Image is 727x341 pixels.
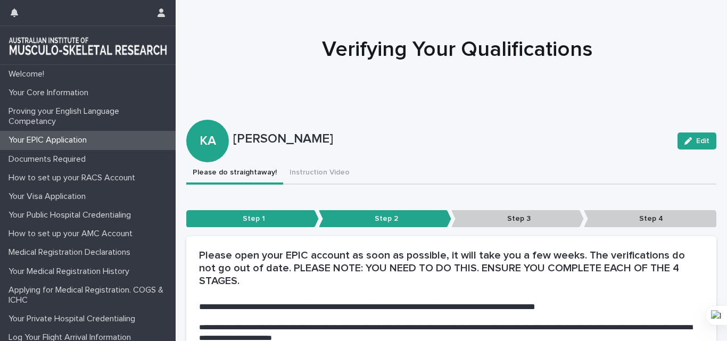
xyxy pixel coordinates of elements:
[584,210,716,228] p: Step 4
[4,69,53,79] p: Welcome!
[4,285,176,305] p: Applying for Medical Registration. COGS & ICHC
[186,210,319,228] p: Step 1
[319,210,451,228] p: Step 2
[4,173,144,183] p: How to set up your RACS Account
[678,132,716,149] button: Edit
[4,88,97,98] p: Your Core Information
[4,314,144,324] p: Your Private Hospital Credentialing
[283,162,356,185] button: Instruction Video
[4,229,141,239] p: How to set up your AMC Account
[186,91,229,149] div: KA
[696,137,709,145] span: Edit
[9,35,167,56] img: 1xcjEmqDTcmQhduivVBy
[4,135,95,145] p: Your EPIC Application
[4,106,176,127] p: Proving your English Language Competancy
[186,162,283,185] button: Please do straightaway!
[4,267,138,277] p: Your Medical Registration History
[197,37,716,62] h1: Verifying Your Qualifications
[4,247,139,257] p: Medical Registration Declarations
[4,192,94,202] p: Your Visa Application
[4,154,94,164] p: Documents Required
[4,210,139,220] p: Your Public Hospital Credentialing
[451,210,584,228] p: Step 3
[199,249,704,287] h2: Please open your EPIC account as soon as possible, it will take you a few weeks. The verification...
[233,131,669,147] p: [PERSON_NAME]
